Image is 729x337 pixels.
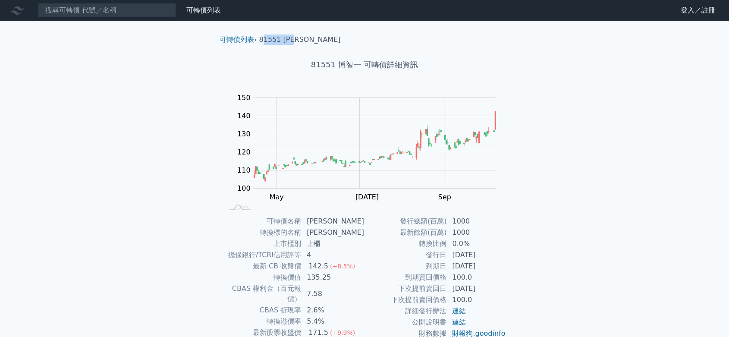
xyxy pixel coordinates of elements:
td: 7.58 [302,283,364,305]
a: 登入／註冊 [674,3,722,17]
tspan: May [270,193,284,201]
td: 上市櫃別 [223,238,302,249]
td: 可轉債名稱 [223,216,302,227]
span: (+8.5%) [330,263,355,270]
td: CBAS 折現率 [223,305,302,316]
td: 公開說明書 [364,317,447,328]
td: [DATE] [447,283,506,294]
tspan: Sep [438,193,451,201]
td: 最新 CB 收盤價 [223,261,302,272]
td: 上櫃 [302,238,364,249]
span: (+9.9%) [330,329,355,336]
td: 下次提前賣回日 [364,283,447,294]
tspan: 110 [237,166,251,174]
h1: 81551 博智一 可轉債詳細資訊 [213,59,516,71]
g: Series [254,112,496,181]
a: 可轉債列表 [186,6,221,14]
input: 搜尋可轉債 代號／名稱 [38,3,176,18]
a: 可轉債列表 [220,35,254,44]
td: 詳細發行辦法 [364,306,447,317]
td: 轉換比例 [364,238,447,249]
td: 下次提前賣回價格 [364,294,447,306]
td: [PERSON_NAME] [302,227,364,238]
tspan: 120 [237,148,251,156]
a: 連結 [452,307,466,315]
g: Chart [233,94,509,201]
td: 轉換標的名稱 [223,227,302,238]
td: 4 [302,249,364,261]
td: 2.6% [302,305,364,316]
td: [DATE] [447,249,506,261]
div: 142.5 [307,261,330,271]
td: CBAS 權利金（百元報價） [223,283,302,305]
tspan: 140 [237,112,251,120]
td: [DATE] [447,261,506,272]
tspan: [DATE] [355,193,379,201]
td: 發行總額(百萬) [364,216,447,227]
td: 轉換溢價率 [223,316,302,327]
td: 1000 [447,216,506,227]
td: 擔保銀行/TCRI信用評等 [223,249,302,261]
tspan: 130 [237,130,251,138]
td: 100.0 [447,272,506,283]
tspan: 100 [237,184,251,192]
li: 81551 [PERSON_NAME] [259,35,341,45]
td: 轉換價值 [223,272,302,283]
td: 發行日 [364,249,447,261]
td: 1000 [447,227,506,238]
td: 0.0% [447,238,506,249]
a: 連結 [452,318,466,326]
td: [PERSON_NAME] [302,216,364,227]
td: 最新餘額(百萬) [364,227,447,238]
tspan: 150 [237,94,251,102]
td: 5.4% [302,316,364,327]
td: 100.0 [447,294,506,306]
td: 135.25 [302,272,364,283]
td: 到期日 [364,261,447,272]
td: 到期賣回價格 [364,272,447,283]
li: › [220,35,257,45]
